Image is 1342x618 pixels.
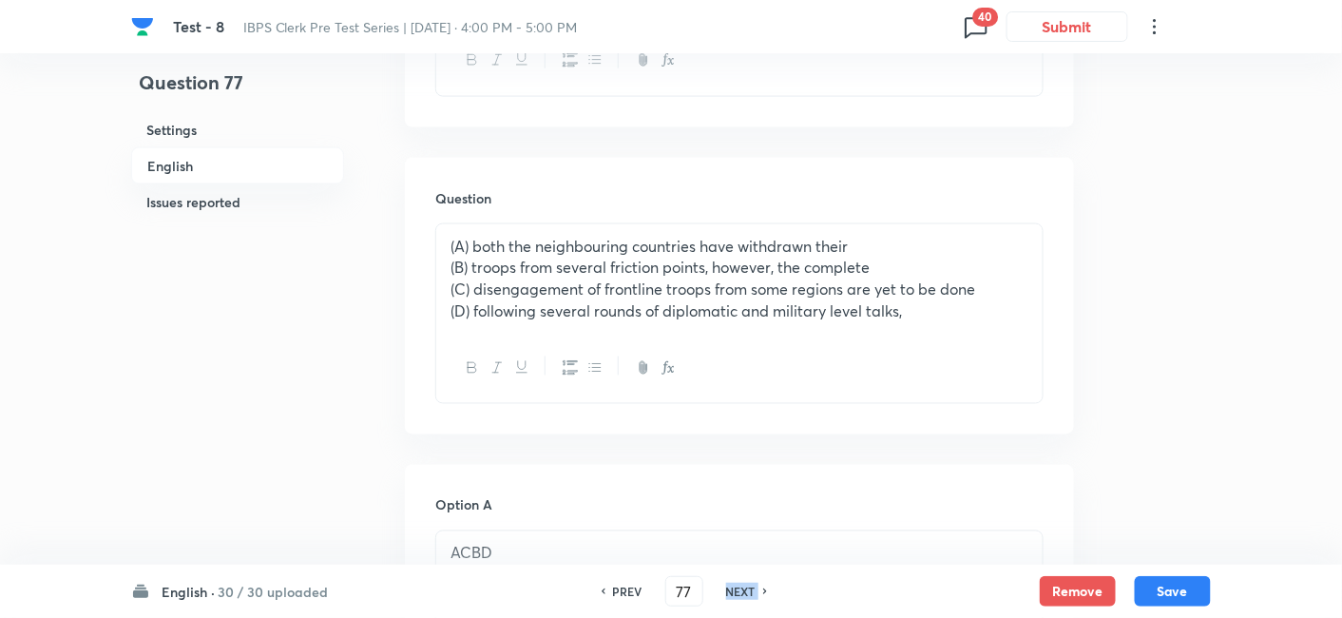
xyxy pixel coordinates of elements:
h4: Question 77 [131,68,344,112]
h6: NEXT [726,583,756,600]
span: Test - 8 [173,16,224,36]
button: Save [1135,576,1211,607]
span: 40 [972,8,998,27]
span: IBPS Clerk Pre Test Series | [DATE] · 4:00 PM - 5:00 PM [243,18,578,36]
h6: Issues reported [131,184,344,220]
a: Company Logo [131,15,158,38]
h6: Question [435,188,1044,208]
h6: Settings [131,112,344,147]
h6: English · [162,582,215,602]
button: Submit [1006,11,1128,42]
h6: English [131,147,344,184]
h6: Option A [435,495,1044,515]
h6: PREV [613,583,642,600]
button: Remove [1040,576,1116,607]
p: (B) troops from several friction points, however, the complete [451,257,1028,279]
h6: 30 / 30 uploaded [218,582,328,602]
img: Company Logo [131,15,154,38]
p: (D) following several rounds of diplomatic and military level talks, [451,300,1028,322]
p: (A) both the neighbouring countries have withdrawn their [451,236,1028,258]
p: ACBD [451,543,1028,565]
p: (C) disengagement of frontline troops from some regions are yet to be done [451,279,1028,300]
